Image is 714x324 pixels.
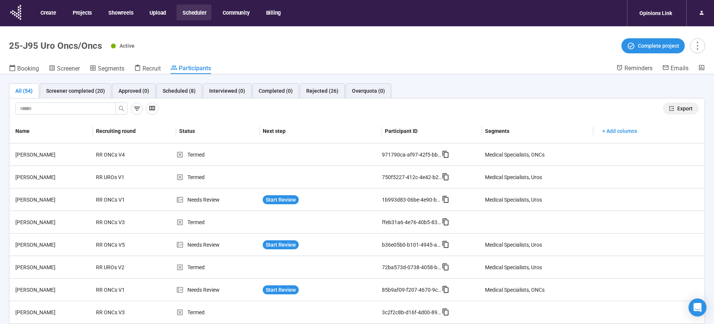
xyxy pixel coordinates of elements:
[102,5,138,20] button: Showreels
[134,64,161,74] a: Recruit
[118,105,124,112] span: search
[93,215,149,229] div: RR ONCs V3
[260,5,286,20] button: Billing
[263,195,299,204] button: Start Review
[93,283,149,297] div: RR ONCs V1
[49,64,80,74] a: Screener
[602,127,637,135] span: + Add columns
[382,241,442,249] div: b36e05b0-b101-4945-aa4e-a90b1acee6cb
[176,286,260,294] div: Needs Review
[9,119,93,143] th: Name
[17,65,39,72] span: Booking
[171,64,211,74] a: Participants
[115,102,127,115] button: search
[120,43,135,49] span: Active
[260,119,382,143] th: Next step
[306,87,338,95] div: Rejected (26)
[382,286,442,294] div: 85b9af09-f207-4670-9cc5-3251a7196305
[485,151,545,159] div: Medical Specialists, ONCs
[485,196,542,204] div: Medical Specialists, Uros
[266,196,296,204] span: Start Review
[382,263,442,271] div: 72ba573d-0738-4058-b56d-8377e92a3c5b
[144,5,171,20] button: Upload
[266,241,296,249] span: Start Review
[93,238,149,252] div: RR ONCs V5
[382,218,442,226] div: ffeb31a6-4e76-40b5-83f7-c7e41d8d8b2a
[482,119,593,143] th: Segments
[177,5,211,20] button: Scheduler
[176,308,260,316] div: Termed
[9,41,102,51] h1: 25-J95 Uro Oncs/Oncs
[15,87,33,95] div: All (54)
[690,38,705,53] button: more
[93,305,149,319] div: RR ONCs V3
[485,241,542,249] div: Medical Specialists, Uros
[93,119,177,143] th: Recruiting round
[638,42,679,50] span: Complete project
[9,64,39,74] a: Booking
[217,5,254,20] button: Community
[176,196,260,204] div: Needs Review
[485,173,542,181] div: Medical Specialists, Uros
[93,260,149,274] div: RR UROs V2
[67,5,97,20] button: Projects
[118,87,149,95] div: Approved (0)
[624,65,653,72] span: Reminders
[635,6,677,20] div: Opinions Link
[596,125,643,137] button: + Add columns
[176,151,260,159] div: Termed
[692,41,702,51] span: more
[689,298,707,316] div: Open Intercom Messenger
[34,5,61,20] button: Create
[663,102,699,115] button: exportExport
[12,196,93,204] div: [PERSON_NAME]
[98,65,124,72] span: Segments
[352,87,385,95] div: Overquota (0)
[179,65,211,72] span: Participants
[12,218,93,226] div: [PERSON_NAME]
[12,263,93,271] div: [PERSON_NAME]
[671,65,689,72] span: Emails
[382,151,442,159] div: 971790ca-af97-42f5-bb2c-2c47dfc3fed8
[46,87,105,95] div: Screener completed (20)
[621,38,685,53] button: Complete project
[12,173,93,181] div: [PERSON_NAME]
[176,241,260,249] div: Needs Review
[12,241,93,249] div: [PERSON_NAME]
[93,148,149,162] div: RR ONCs V4
[259,87,293,95] div: Completed (0)
[163,87,196,95] div: Scheduled (8)
[142,65,161,72] span: Recruit
[669,106,674,111] span: export
[382,119,482,143] th: Participant ID
[57,65,80,72] span: Screener
[382,196,442,204] div: 1b993d83-06be-4e90-b634-0456c9e558ec
[382,308,442,316] div: 3c2f2c8b-d16f-4d00-8996-cb9dd70029cc
[263,240,299,249] button: Start Review
[677,104,693,113] span: Export
[176,218,260,226] div: Termed
[209,87,245,95] div: Interviewed (0)
[12,151,93,159] div: [PERSON_NAME]
[662,64,689,73] a: Emails
[93,170,149,184] div: RR UROs V1
[12,308,93,316] div: [PERSON_NAME]
[263,285,299,294] button: Start Review
[382,173,442,181] div: 750f5227-412c-4e42-b253-251a0743ae9e
[12,286,93,294] div: [PERSON_NAME]
[176,263,260,271] div: Termed
[616,64,653,73] a: Reminders
[176,119,260,143] th: Status
[485,263,542,271] div: Medical Specialists, Uros
[93,193,149,207] div: RR ONCs V1
[90,64,124,74] a: Segments
[266,286,296,294] span: Start Review
[485,286,545,294] div: Medical Specialists, ONCs
[176,173,260,181] div: Termed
